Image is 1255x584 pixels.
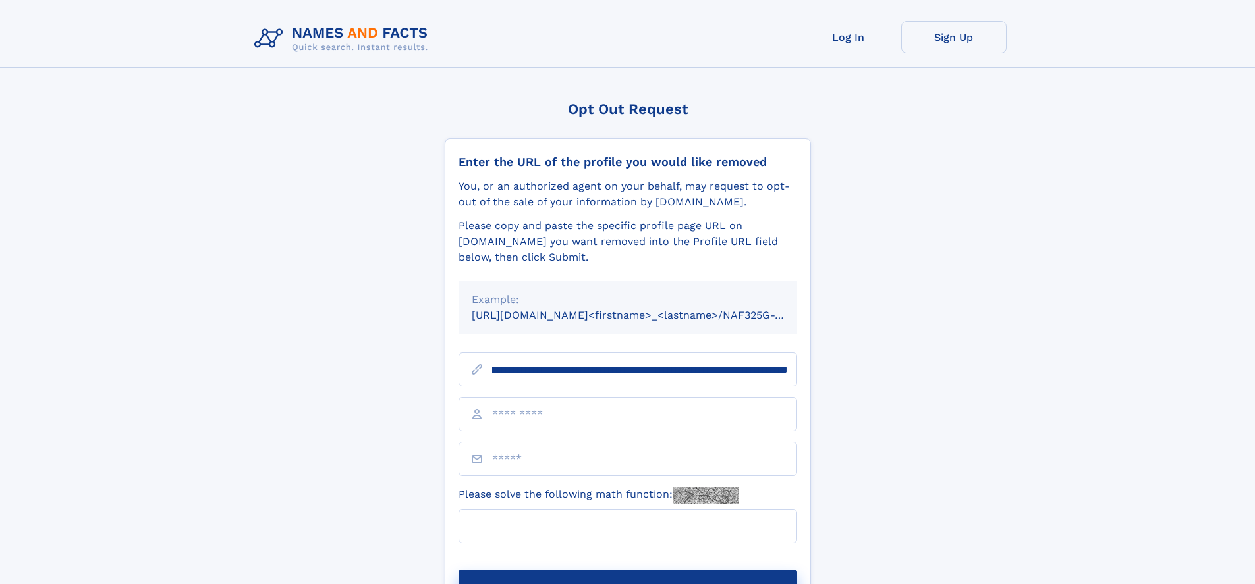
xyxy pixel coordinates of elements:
[459,218,797,265] div: Please copy and paste the specific profile page URL on [DOMAIN_NAME] you want removed into the Pr...
[249,21,439,57] img: Logo Names and Facts
[459,178,797,210] div: You, or an authorized agent on your behalf, may request to opt-out of the sale of your informatio...
[796,21,901,53] a: Log In
[459,487,739,504] label: Please solve the following math function:
[901,21,1007,53] a: Sign Up
[459,155,797,169] div: Enter the URL of the profile you would like removed
[472,292,784,307] div: Example:
[472,309,822,321] small: [URL][DOMAIN_NAME]<firstname>_<lastname>/NAF325G-xxxxxxxx
[445,101,811,117] div: Opt Out Request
